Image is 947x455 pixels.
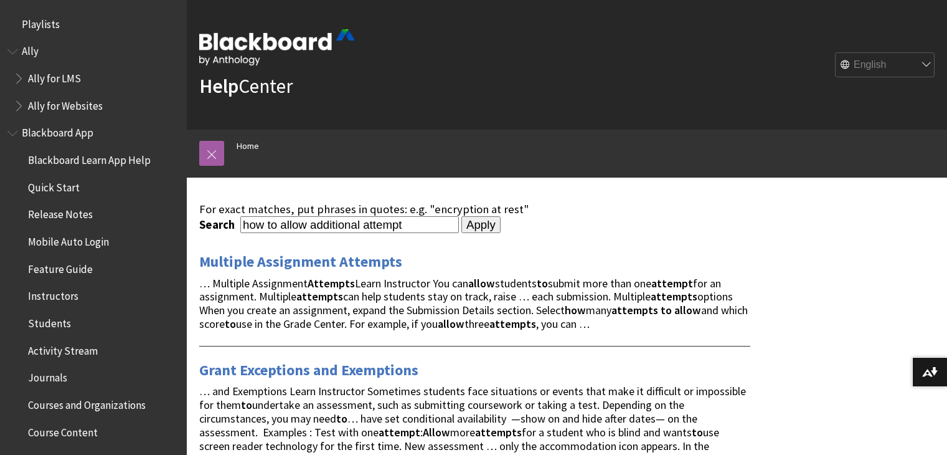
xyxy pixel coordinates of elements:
strong: attempts [296,289,343,304]
nav: Book outline for Anthology Ally Help [7,41,179,117]
strong: allow [674,303,701,317]
span: Course Content [28,422,98,439]
a: Multiple Assignment Attempts [199,252,402,272]
span: Mobile Auto Login [28,231,109,248]
strong: attempts [651,289,697,304]
strong: to [661,303,672,317]
span: Quick Start [28,177,80,194]
strong: to [537,276,548,290]
strong: to [241,398,252,412]
img: Blackboard by Anthology [199,29,355,65]
input: Apply [461,216,501,234]
span: Feature Guide [28,259,93,275]
strong: allow [438,317,464,331]
a: Grant Exceptions and Exemptions [199,360,418,380]
strong: attempt [379,425,420,439]
nav: Book outline for Playlists [7,14,179,35]
span: … Multiple Assignment Learn Instructor You can students submit more than one for an assignment. M... [199,276,748,331]
strong: Attempts [308,276,355,290]
strong: Allow [423,425,450,439]
strong: to [692,425,703,439]
strong: to [225,317,236,331]
strong: attempt [651,276,693,290]
strong: allow [468,276,495,290]
span: Ally for LMS [28,68,81,85]
span: Ally [22,41,39,58]
span: Release Notes [28,204,93,221]
span: Students [28,313,71,330]
strong: Help [199,74,238,98]
strong: to [336,411,347,426]
strong: attempts [611,303,658,317]
strong: attempts [475,425,522,439]
strong: how [565,303,586,317]
div: For exact matches, put phrases in quotes: e.g. "encryption at rest" [199,203,750,216]
span: Journals [28,368,67,385]
span: Instructors [28,286,78,303]
span: Courses and Organizations [28,395,146,411]
a: HelpCenter [199,74,293,98]
label: Search [199,218,238,232]
span: Ally for Websites [28,95,103,112]
strong: attempts [489,317,536,331]
span: Playlists [22,14,60,31]
span: Activity Stream [28,340,98,357]
span: Blackboard Learn App Help [28,150,151,166]
span: Blackboard App [22,123,93,140]
a: Home [237,138,259,154]
select: Site Language Selector [836,53,935,78]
